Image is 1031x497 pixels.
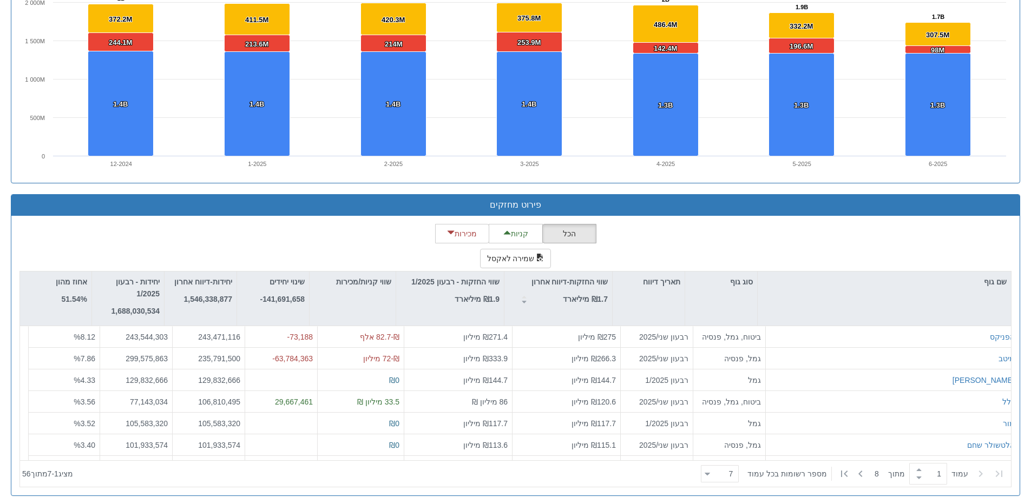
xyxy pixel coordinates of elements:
font: 8.12 [81,333,95,341]
button: מיטב [999,353,1015,363]
tspan: 420.3M [382,16,405,24]
tspan: 411.5M [245,16,268,24]
tspan: 1.4B [386,100,400,108]
tspan: 375.8M [517,14,541,22]
tspan: 307.5M [926,31,949,39]
font: 7 [48,469,52,478]
button: הפניקס [990,332,1015,342]
tspan: 1.4B [249,100,264,108]
tspan: 244.1M [109,38,132,47]
tspan: 372.2M [109,15,132,23]
font: הפניקס [990,333,1015,341]
font: יחידות-דיווח אחרון [174,277,232,286]
font: 3.56 [81,397,95,406]
font: מתוך [31,469,48,478]
font: תאריך דיווח [643,277,680,286]
font: 1,688,030,534 [111,307,160,315]
font: רבעון שני/2025 [639,354,688,362]
font: ₪0 [389,440,399,449]
font: ₪0 [389,419,399,427]
font: ביטוח, גמל, פנסיה [702,397,761,406]
tspan: 142.4M [654,44,677,52]
font: % [74,333,80,341]
font: ₪117.7 מיליון [463,419,508,427]
font: רבעון שני/2025 [639,333,688,341]
font: ביטוח, גמל, פנסיה [702,333,761,341]
font: 51.54% [62,295,87,303]
button: קניות [489,224,543,243]
font: ₪266.3 מיליון [572,354,616,362]
font: הכל [563,230,576,238]
text: 12-2024 [110,161,132,167]
font: גמל, פנסיה [724,354,761,362]
font: 77,143,034 [130,397,168,406]
tspan: 253.9M [517,38,541,47]
font: אחוז מהון [56,277,87,286]
font: 101,933,574 [126,440,168,449]
font: מיטב [999,354,1015,362]
tspan: 213.6M [245,40,268,48]
font: 86 מיליון ₪ [472,397,508,406]
tspan: 1.7B [932,14,944,20]
tspan: 1.4B [522,100,536,108]
font: 105,583,320 [198,419,240,427]
font: -141,691,658 [260,295,305,303]
font: מתוך [888,469,905,478]
text: 0 [42,153,45,160]
tspan: 332.2M [790,22,813,30]
font: [PERSON_NAME] [953,375,1015,384]
font: 33.5 מיליון ₪ [357,397,399,406]
button: אלטשולר שחם [967,439,1015,450]
font: 29,667,461 [275,397,313,406]
font: ₪115.1 מיליון [572,440,616,449]
font: ₪1.9 מיליארד [455,295,500,303]
font: ₪117.7 מיליון [572,419,616,427]
tspan: 1.4B [113,100,128,108]
font: רבעון 1/2025 [645,375,688,384]
text: 5-2025 [793,161,811,167]
tspan: 1 500M [25,38,45,44]
font: ₪-82.7 אלף [360,333,399,341]
button: מכירות [435,224,489,243]
font: שינוי יחידים [270,277,305,286]
font: 243,544,303 [126,333,168,341]
font: מור [1003,419,1015,427]
font: -73,188 [287,333,313,341]
font: ₪120.6 מיליון [572,397,616,406]
font: 56 [22,469,31,478]
font: רבעון שני/2025 [639,397,688,406]
font: 129,832,666 [126,375,168,384]
font: ₪271.4 מיליון [463,333,508,341]
font: שווי החזקות-דיווח אחרון [531,277,608,286]
font: % [74,397,80,406]
text: 4-2025 [656,161,675,167]
text: 1-2025 [248,161,266,167]
tspan: 214M [385,40,403,48]
font: רבעון 1/2025 [645,419,688,427]
font: מציג [58,469,73,478]
font: 1,546,338,877 [183,295,232,303]
font: % [74,354,80,362]
tspan: 1.3B [794,101,809,109]
font: 8 [875,469,879,478]
font: 299,575,863 [126,354,168,362]
font: ₪333.9 מיליון [463,354,508,362]
tspan: 486.4M [654,21,677,29]
text: 500M [30,115,45,121]
font: שווי קניות/מכירות [336,277,391,286]
font: % [74,440,80,449]
tspan: 1 000M [25,76,45,83]
font: ₪275 מיליון [578,333,616,341]
font: פירוט מחזקים [490,200,541,209]
font: 106,810,495 [198,397,240,406]
font: 7.86 [81,354,95,362]
button: מור [1003,418,1015,428]
tspan: 1.3B [658,101,673,109]
font: גמל, פנסיה [724,440,761,449]
font: % [74,419,80,427]
tspan: 1.9B [796,4,808,10]
text: 2-2025 [384,161,403,167]
font: ₪-72 מיליון [363,354,399,362]
font: ₪0 [389,375,399,384]
button: [PERSON_NAME] [953,374,1015,385]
